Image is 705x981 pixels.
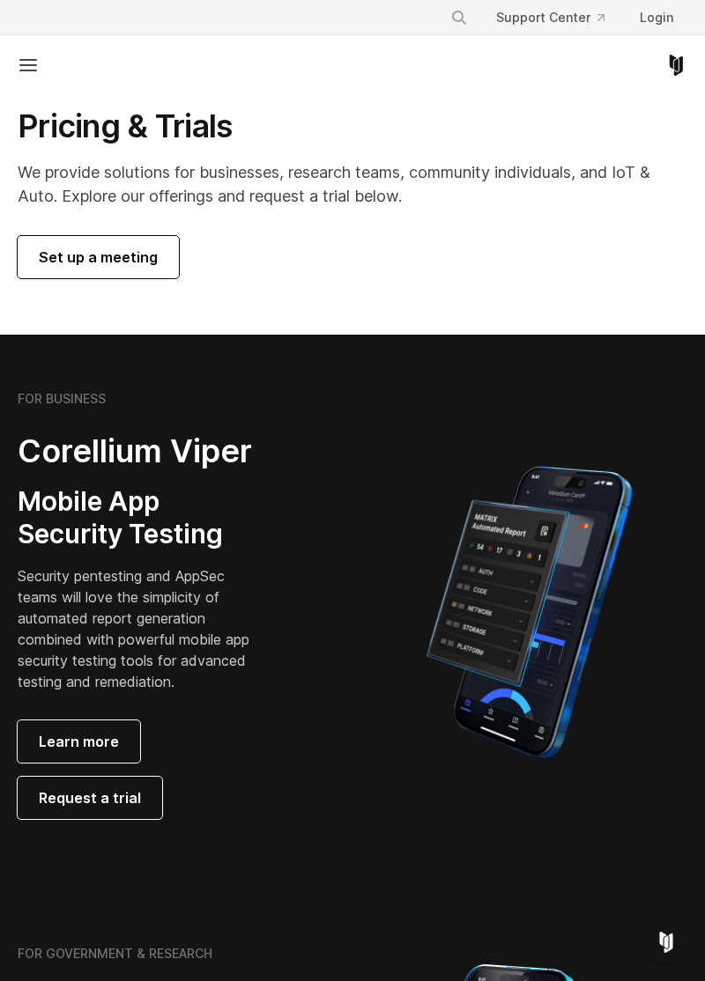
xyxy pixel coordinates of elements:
[18,107,687,146] h1: Pricing & Trials
[39,731,119,752] span: Learn more
[482,2,619,33] a: Support Center
[18,565,268,692] p: Security pentesting and AppSec teams will love the simplicity of automated report generation comb...
[18,720,140,763] a: Learn more
[665,55,687,76] a: Corellium Home
[18,485,268,551] h3: Mobile App Security Testing
[39,787,141,808] span: Request a trial
[443,2,475,33] button: Search
[18,946,212,962] h6: FOR GOVERNMENT & RESEARCH
[436,2,687,33] div: Navigation Menu
[18,391,106,407] h6: FOR BUSINESS
[397,458,662,766] img: Corellium MATRIX automated report on iPhone showing app vulnerability test results across securit...
[18,777,162,819] a: Request a trial
[39,247,158,268] span: Set up a meeting
[18,236,179,278] a: Set up a meeting
[18,160,687,208] p: We provide solutions for businesses, research teams, community individuals, and IoT & Auto. Explo...
[18,431,268,471] h2: Corellium Viper
[626,2,687,33] a: Login
[645,921,687,963] div: Open Intercom Messenger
